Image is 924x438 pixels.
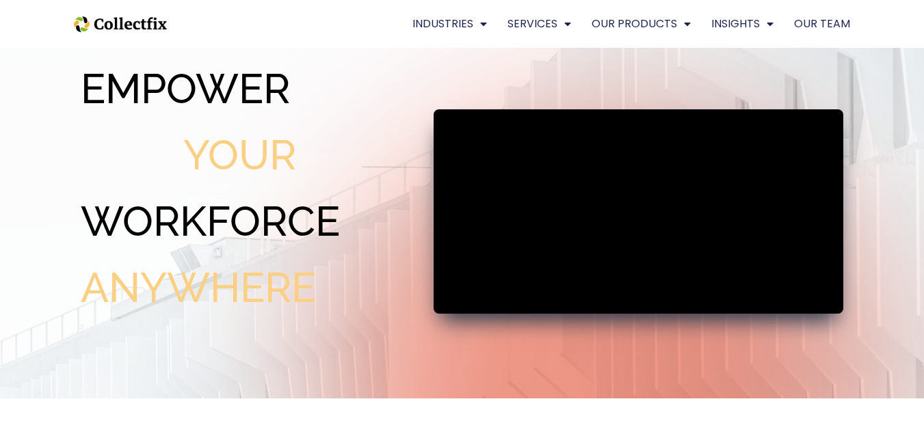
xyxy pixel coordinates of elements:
[81,68,420,109] h2: Empower
[412,15,487,33] a: INDUSTRIES
[81,267,420,308] h2: Anywhere
[81,201,420,242] h2: Workforce
[794,15,850,33] a: OUR TEAM
[412,15,850,33] nav: Menu
[592,15,691,33] a: OUR PRODUCTS
[183,135,420,176] h2: Your
[507,15,571,33] a: SERVICES
[711,15,774,33] a: INSIGHTS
